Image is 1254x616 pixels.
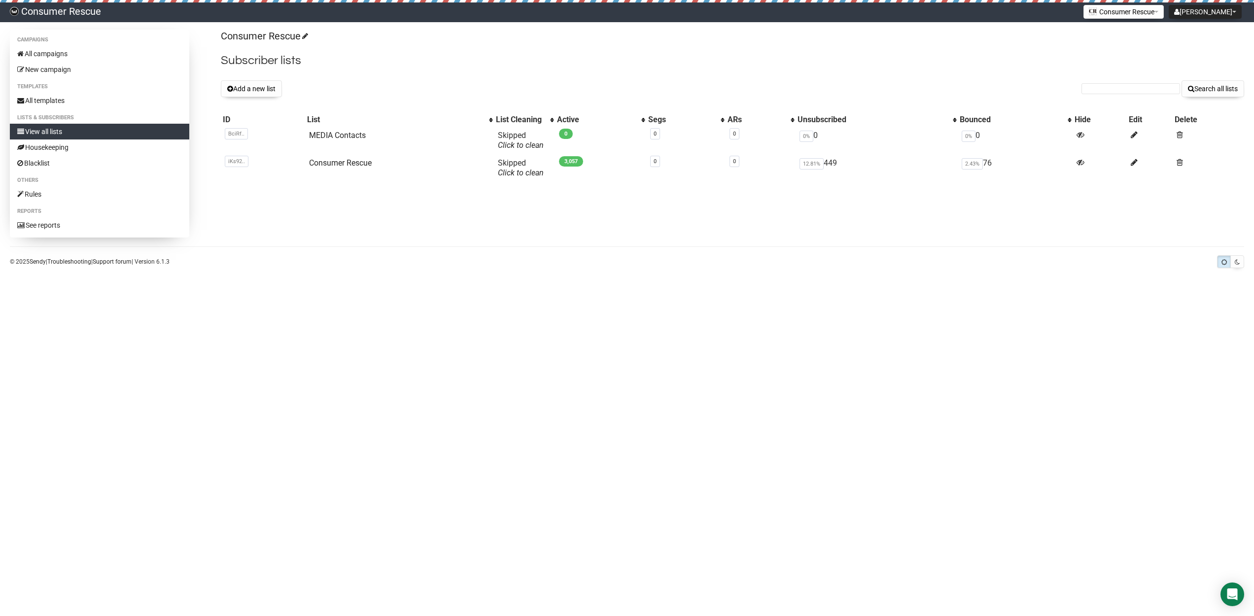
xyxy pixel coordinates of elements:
[221,30,307,42] a: Consumer Rescue
[309,158,372,168] a: Consumer Rescue
[223,115,303,125] div: ID
[496,115,545,125] div: List Cleaning
[10,139,189,155] a: Housekeeping
[1129,115,1171,125] div: Edit
[305,113,494,127] th: List: No sort applied, activate to apply an ascending sort
[648,115,716,125] div: Segs
[728,115,786,125] div: ARs
[559,156,583,167] span: 3,057
[559,129,573,139] span: 0
[726,113,796,127] th: ARs: No sort applied, activate to apply an ascending sort
[10,34,189,46] li: Campaigns
[1075,115,1125,125] div: Hide
[47,258,91,265] a: Troubleshooting
[10,7,19,16] img: 032b32da22c39c09192400ee8204570a
[93,258,132,265] a: Support forum
[10,124,189,139] a: View all lists
[960,115,1063,125] div: Bounced
[958,154,1073,182] td: 76
[498,131,544,150] span: Skipped
[733,158,736,165] a: 0
[646,113,726,127] th: Segs: No sort applied, activate to apply an ascending sort
[498,158,544,177] span: Skipped
[1083,5,1164,19] button: Consumer Rescue
[10,112,189,124] li: Lists & subscribers
[1182,80,1244,97] button: Search all lists
[498,168,544,177] a: Click to clean
[10,186,189,202] a: Rules
[10,46,189,62] a: All campaigns
[225,128,248,139] span: BciRf..
[733,131,736,137] a: 0
[309,131,366,140] a: MEDIA Contacts
[1173,113,1244,127] th: Delete: No sort applied, sorting is disabled
[10,205,189,217] li: Reports
[10,62,189,77] a: New campaign
[796,154,958,182] td: 449
[796,127,958,154] td: 0
[1175,115,1242,125] div: Delete
[958,113,1073,127] th: Bounced: No sort applied, activate to apply an ascending sort
[498,140,544,150] a: Click to clean
[1089,7,1097,15] img: 1.png
[962,158,983,170] span: 2.43%
[221,113,305,127] th: ID: No sort applied, sorting is disabled
[10,174,189,186] li: Others
[1073,113,1127,127] th: Hide: No sort applied, sorting is disabled
[800,158,824,170] span: 12.81%
[10,81,189,93] li: Templates
[10,217,189,233] a: See reports
[221,52,1244,69] h2: Subscriber lists
[798,115,948,125] div: Unsubscribed
[10,256,170,267] p: © 2025 | | | Version 6.1.3
[962,131,975,142] span: 0%
[958,127,1073,154] td: 0
[307,115,484,125] div: List
[10,155,189,171] a: Blacklist
[557,115,636,125] div: Active
[30,258,46,265] a: Sendy
[654,131,657,137] a: 0
[494,113,555,127] th: List Cleaning: No sort applied, activate to apply an ascending sort
[800,131,813,142] span: 0%
[1127,113,1173,127] th: Edit: No sort applied, sorting is disabled
[221,80,282,97] button: Add a new list
[796,113,958,127] th: Unsubscribed: No sort applied, activate to apply an ascending sort
[10,93,189,108] a: All templates
[1220,582,1244,606] div: Open Intercom Messenger
[1169,5,1242,19] button: [PERSON_NAME]
[225,156,248,167] span: iKs92..
[555,113,646,127] th: Active: No sort applied, activate to apply an ascending sort
[654,158,657,165] a: 0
